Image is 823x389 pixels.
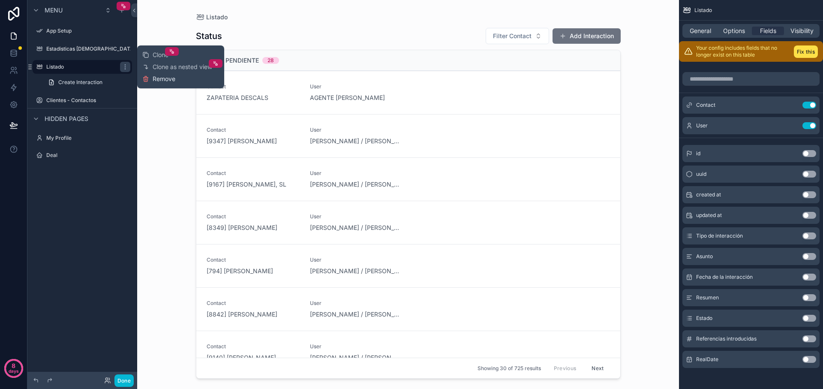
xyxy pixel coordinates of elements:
span: Hidden pages [45,115,88,123]
span: Fecha de la interacción [696,274,753,280]
span: Asunto [696,253,713,260]
label: Clientes - Contactos [46,97,130,104]
a: Listado [33,60,132,74]
span: Options [723,27,745,35]
span: Contact [696,102,715,109]
span: Estado [696,315,712,322]
span: Remove [153,75,175,83]
label: Listado [46,63,115,70]
a: Clientes - Contactos [33,93,132,107]
a: App Setup [33,24,132,38]
button: Fix this [794,45,818,58]
span: uuid [696,171,706,178]
label: My Profile [46,135,130,142]
span: Pendiente [225,56,259,65]
button: Next [586,362,610,375]
span: Resumen [696,294,719,301]
span: General [690,27,711,35]
div: 28 [267,57,274,64]
label: Deal [46,152,130,159]
button: Clone [142,51,175,59]
button: Remove [142,75,175,83]
span: Listado [694,7,712,14]
span: Showing 30 of 725 results [478,365,541,372]
span: Fields [760,27,776,35]
span: Clone as nested view [153,63,212,71]
span: Menu [45,6,63,15]
span: Referencias introducidas [696,335,757,342]
span: id [696,150,700,157]
label: Estadisticas [DEMOGRAPHIC_DATA] [46,45,135,52]
span: Visibility [790,27,814,35]
span: Tipo de interacción [696,232,743,239]
span: RealDate [696,356,718,363]
a: Deal [33,148,132,162]
a: Create Interaction [43,75,132,89]
span: created at [696,191,721,198]
span: Clone [153,51,168,59]
span: Create Interaction [58,79,102,86]
span: updated at [696,212,722,219]
button: Done [114,374,134,387]
p: days [9,365,19,377]
button: Clone as nested view [142,63,219,71]
a: My Profile [33,131,132,145]
label: App Setup [46,27,130,34]
p: Your config includes fields that no longer exist on this table [696,45,790,58]
span: User [696,122,708,129]
a: Estadisticas [DEMOGRAPHIC_DATA] [33,42,132,56]
p: 8 [12,362,15,370]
